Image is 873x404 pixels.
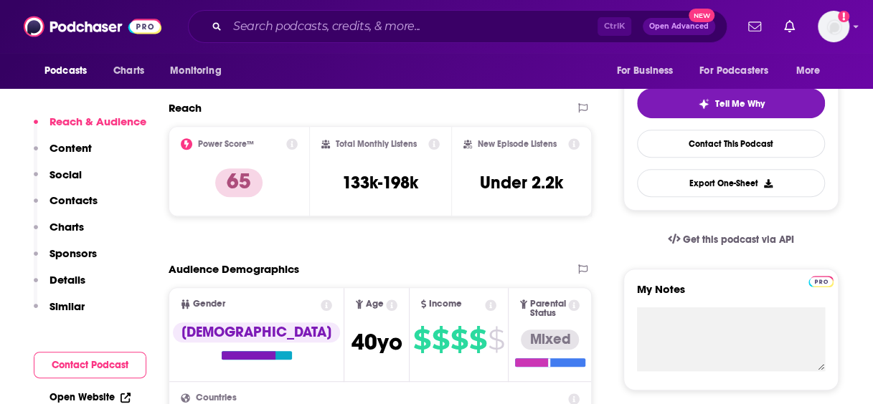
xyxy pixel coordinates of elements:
button: Similar [34,299,85,326]
div: Mixed [521,330,579,350]
img: tell me why sparkle [698,98,709,110]
button: Reach & Audience [34,115,146,141]
a: Open Website [49,391,131,403]
button: Contacts [34,193,98,220]
p: Similar [49,299,85,313]
button: Content [34,141,92,168]
p: Content [49,141,92,155]
span: $ [432,328,449,351]
span: Open Advanced [649,23,709,30]
img: Podchaser - Follow, Share and Rate Podcasts [24,13,161,40]
a: Contact This Podcast [637,130,825,158]
button: Export One-Sheet [637,169,825,197]
p: Charts [49,220,84,234]
button: open menu [786,57,839,85]
input: Search podcasts, credits, & more... [227,15,598,38]
h3: Under 2.2k [480,172,563,193]
img: User Profile [818,11,849,42]
button: open menu [606,57,691,85]
button: open menu [34,57,105,85]
span: Gender [193,299,225,309]
span: More [796,61,821,81]
span: $ [488,328,504,351]
button: Details [34,273,85,299]
h2: Reach [169,101,202,115]
span: For Business [616,61,673,81]
span: Countries [196,393,237,403]
p: Social [49,168,82,181]
span: Parental Status [530,299,566,318]
span: For Podcasters [699,61,768,81]
button: open menu [690,57,789,85]
span: $ [413,328,430,351]
span: $ [469,328,486,351]
p: 65 [215,168,263,197]
p: Details [49,273,85,287]
span: Logged in as PUPPublicity [818,11,849,42]
button: open menu [160,57,240,85]
h2: Audience Demographics [169,262,299,276]
svg: Add a profile image [838,11,849,22]
a: Get this podcast via API [656,222,806,257]
button: Show profile menu [818,11,849,42]
button: Charts [34,220,84,246]
button: tell me why sparkleTell Me Why [637,88,825,118]
button: Sponsors [34,246,97,273]
span: Income [429,299,462,309]
div: [DEMOGRAPHIC_DATA] [173,322,340,342]
a: Show notifications dropdown [778,14,801,39]
button: Social [34,168,82,194]
p: Contacts [49,193,98,207]
label: My Notes [637,282,825,307]
h2: Power Score™ [198,139,254,149]
h2: Total Monthly Listens [336,139,417,149]
h2: New Episode Listens [478,139,557,149]
span: 40 yo [351,328,402,356]
a: Pro website [808,274,834,287]
span: New [689,9,714,22]
span: Monitoring [170,61,221,81]
span: Age [366,299,384,309]
span: Get this podcast via API [683,234,794,246]
span: Tell Me Why [715,98,765,110]
p: Sponsors [49,246,97,260]
p: Reach & Audience [49,115,146,128]
button: Open AdvancedNew [643,18,715,35]
a: Show notifications dropdown [742,14,767,39]
button: Contact Podcast [34,352,146,378]
span: Charts [113,61,144,81]
div: Search podcasts, credits, & more... [188,10,727,43]
img: Podchaser Pro [808,276,834,287]
h3: 133k-198k [342,172,418,193]
span: Ctrl K [598,17,631,36]
span: Podcasts [44,61,87,81]
span: $ [450,328,468,351]
a: Charts [104,57,153,85]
